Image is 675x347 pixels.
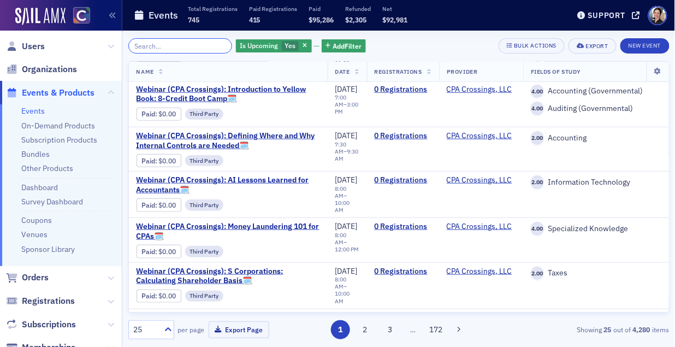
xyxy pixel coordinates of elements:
a: Webinar (CPA Crossings): Money Laundering 101 for CPAs🗓️ [137,222,320,241]
a: CPA Crossings, LLC [447,222,512,232]
div: – [335,276,359,305]
span: Provider [447,68,477,75]
a: 0 Registrations [375,267,431,277]
div: Paid: 0 - $0 [137,154,181,167]
div: Support [588,10,625,20]
span: Add Filter [333,41,362,51]
a: Sponsor Library [21,244,75,254]
div: Third Party [185,291,224,302]
span: Yes [285,41,295,50]
span: [DATE] [335,131,358,140]
div: Paid: 0 - $0 [137,198,181,211]
div: Showing out of items [496,325,669,334]
span: $2,305 [346,15,367,24]
div: – [335,95,359,116]
span: Orders [22,272,49,284]
span: $0.00 [158,157,176,165]
time: 3:00 PM [335,101,359,116]
h1: Events [149,9,178,22]
span: Webinar (CPA Crossings): Defining Where and Why Internal Controls are Needed🗓️ [137,131,320,150]
a: Other Products [21,163,73,173]
button: 172 [427,320,446,339]
div: – [335,232,359,253]
label: per page [178,325,205,334]
button: Export Page [209,321,269,338]
span: : [141,248,158,256]
span: Users [22,40,45,52]
a: Paid [141,157,155,165]
time: 7:00 AM [335,94,347,109]
span: $92,981 [383,15,408,24]
p: Paid [309,5,334,13]
button: 2 [356,320,375,339]
span: [DATE] [335,175,358,185]
span: : [141,201,158,209]
span: Profile [648,6,667,25]
a: Bundles [21,149,50,159]
div: – [335,185,359,214]
a: Events & Products [6,87,94,99]
a: Orders [6,272,49,284]
span: Webinar (CPA Crossings): AI Lessons Learned for Accountants🗓️ [137,175,320,195]
time: 10:00 AM [335,199,350,214]
span: Registrations [22,295,75,307]
button: New Event [620,38,670,54]
div: Third Party [185,109,224,120]
a: Registrations [6,295,75,307]
span: CPA Crossings, LLC [447,131,516,141]
span: 2.00 [531,131,544,145]
button: 1 [331,320,350,339]
a: Paid [141,248,155,256]
span: 745 [188,15,199,24]
a: Webinar (CPA Crossings): Introduction to Yellow Book: 8-Credit Boot Camp🗓️ [137,85,320,104]
span: Taxes [544,268,567,278]
div: Third Party [185,246,224,257]
img: SailAMX [15,8,66,25]
a: CPA Crossings, LLC [447,267,512,277]
div: Third Party [185,155,224,166]
time: 10:00 AM [335,290,350,304]
span: [DATE] [335,84,358,94]
a: Paid [141,110,155,119]
span: Organizations [22,63,77,75]
div: Paid: 0 - $0 [137,108,181,121]
a: Users [6,40,45,52]
a: Paid [141,292,155,300]
span: $0.00 [158,248,176,256]
div: Yes [236,39,312,53]
div: Bulk Actions [514,43,556,49]
span: 2.00 [531,267,544,280]
a: On-Demand Products [21,121,95,131]
time: 8:00 AM [335,275,347,290]
span: … [405,325,421,334]
input: Search… [128,38,233,54]
div: – [335,141,359,162]
a: Coupons [21,215,52,225]
span: Specialized Knowledge [544,224,628,234]
span: Events & Products [22,87,94,99]
span: 4.00 [531,102,544,116]
strong: 4,280 [631,325,653,334]
p: Paid Registrations [249,5,298,13]
span: Accounting [544,133,587,143]
span: [DATE] [335,221,358,231]
span: $0.00 [158,292,176,300]
span: 4.00 [531,85,544,98]
span: 415 [249,15,260,24]
button: Bulk Actions [499,38,565,54]
p: Net [383,5,408,13]
a: Subscriptions [6,319,76,331]
a: Webinar (CPA Crossings): S Corporations: Calculating Shareholder Basis🗓️ [137,267,320,286]
span: Fields Of Study [531,68,581,75]
span: [DATE] [335,266,358,276]
a: Organizations [6,63,77,75]
span: Accounting (Governmental) [544,87,643,97]
span: CPA Crossings, LLC [447,222,516,232]
a: CPA Crossings, LLC [447,131,512,141]
time: 8:00 AM [335,231,347,246]
div: Export [586,43,608,49]
span: $0.00 [158,110,176,119]
span: Auditing (Governmental) [544,104,633,114]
